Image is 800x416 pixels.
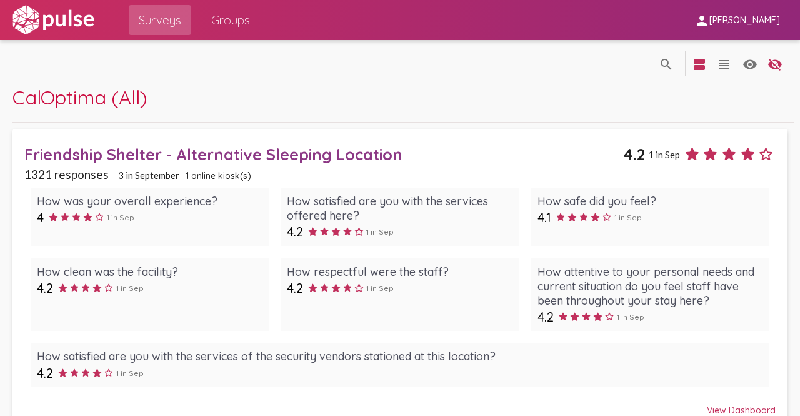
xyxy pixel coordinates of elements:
[37,210,44,225] span: 4
[186,170,251,181] span: 1 online kiosk(s)
[37,280,53,296] span: 4.2
[12,85,147,109] span: CalOptima (All)
[24,145,623,164] div: Friendship Shelter - Alternative Sleeping Location
[537,194,763,208] div: How safe did you feel?
[692,57,707,72] mat-icon: language
[712,51,737,76] button: language
[537,265,763,308] div: How attentive to your personal needs and current situation do you feel staff have been throughout...
[617,312,644,322] span: 1 in Sep
[742,57,757,72] mat-icon: language
[287,265,512,279] div: How respectful were the staff?
[762,51,787,76] button: language
[118,170,179,181] span: 3 in September
[10,4,96,36] img: white-logo.svg
[614,213,642,222] span: 1 in Sep
[366,227,394,236] span: 1 in Sep
[717,57,732,72] mat-icon: language
[687,51,712,76] button: language
[287,280,303,296] span: 4.2
[684,8,790,31] button: [PERSON_NAME]
[37,365,53,381] span: 4.2
[116,368,144,378] span: 1 in Sep
[767,57,782,72] mat-icon: language
[366,283,394,293] span: 1 in Sep
[623,145,645,164] span: 4.2
[287,194,512,223] div: How satisfied are you with the services offered here?
[694,13,709,28] mat-icon: person
[129,5,191,35] a: Surveys
[139,9,181,31] span: Surveys
[654,51,679,76] button: language
[537,309,554,325] span: 4.2
[116,283,144,293] span: 1 in Sep
[211,9,250,31] span: Groups
[659,57,674,72] mat-icon: language
[37,349,763,363] div: How satisfied are you with the services of the security vendors stationed at this location?
[24,393,775,416] div: View Dashboard
[737,51,762,76] button: language
[201,5,260,35] a: Groups
[37,194,262,208] div: How was your overall experience?
[37,265,262,279] div: How clean was the facility?
[709,15,780,26] span: [PERSON_NAME]
[24,167,109,181] span: 1321 responses
[287,224,303,240] span: 4.2
[537,210,551,225] span: 4.1
[107,213,134,222] span: 1 in Sep
[648,149,680,160] span: 1 in Sep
